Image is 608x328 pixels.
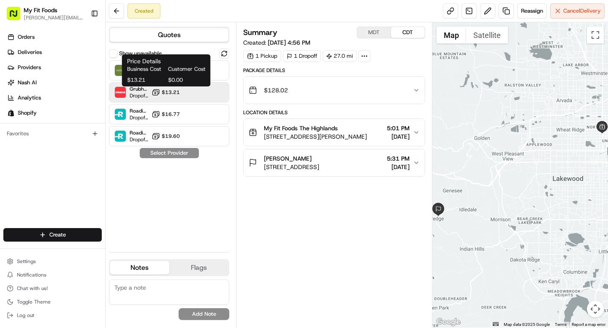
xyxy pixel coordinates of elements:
a: 📗Knowledge Base [5,119,68,134]
a: Orders [3,30,105,44]
span: [DATE] 4:56 PM [268,39,310,46]
img: Roadie (Routed) [115,109,126,120]
button: Create [3,228,102,242]
a: Nash AI [3,76,105,89]
button: Quotes [110,28,228,42]
input: Clear [22,54,139,63]
h1: Price Details [127,57,206,65]
a: Providers [3,61,105,74]
button: My Fit Foods[PERSON_NAME][EMAIL_ADDRESS][DOMAIN_NAME] [3,3,87,24]
span: [STREET_ADDRESS][PERSON_NAME] [264,132,367,141]
span: Dropoff ETA - [130,136,148,143]
button: Reassign [517,3,547,19]
button: Show street map [437,27,466,43]
label: Show unavailable [119,50,162,57]
div: 💻 [71,123,78,130]
span: My Fit Foods The Highlands [264,124,338,132]
img: Grubhub (MFF) [115,87,126,98]
span: Providers [18,64,41,71]
span: Cancel Delivery [563,7,601,15]
span: Knowledge Base [17,122,65,131]
button: CDT [391,27,425,38]
span: Dropoff ETA - [130,114,148,121]
div: Favorites [3,127,102,140]
button: $13.21 [152,88,180,97]
span: $16.77 [162,111,180,118]
span: Settings [17,258,36,265]
button: Show satellite imagery [466,27,508,43]
button: [PERSON_NAME][STREET_ADDRESS]5:31 PM[DATE] [244,149,424,176]
span: Customer Cost [168,65,206,73]
span: $13.21 [127,76,165,84]
button: CancelDelivery [550,3,605,19]
button: $128.02 [244,77,424,104]
button: Start new chat [144,83,154,93]
span: Chat with us! [17,285,48,292]
button: Chat with us! [3,282,102,294]
span: [PERSON_NAME] [264,154,312,163]
img: 1736555255976-a54dd68f-1ca7-489b-9aae-adbdc363a1c4 [8,81,24,96]
span: Dropoff ETA 1 hour [130,92,148,99]
button: $16.77 [152,110,180,118]
span: Roadie (Routed) [130,108,148,114]
button: Keyboard shortcuts [493,322,499,326]
span: Notifications [17,272,46,278]
div: Package Details [243,67,425,74]
span: [DATE] [387,163,410,171]
span: Create [49,231,66,239]
button: Settings [3,255,102,267]
span: 5:01 PM [387,124,410,132]
span: Toggle Theme [17,298,51,305]
span: Nash AI [18,79,37,86]
div: Start new chat [29,81,138,89]
span: $13.21 [162,89,180,96]
div: 1 Dropoff [283,50,321,62]
span: Map data ©2025 Google [504,322,550,327]
a: Open this area in Google Maps (opens a new window) [434,317,462,328]
a: 💻API Documentation [68,119,139,134]
span: Shopify [18,109,37,117]
div: 📗 [8,123,15,130]
h3: Summary [243,29,277,36]
span: 5:31 PM [387,154,410,163]
a: Deliveries [3,46,105,59]
span: $0.00 [168,76,206,84]
img: Nash [8,8,25,25]
div: Location Details [243,109,425,116]
div: We're available if you need us! [29,89,107,96]
img: Internal Provider - (My Fit Foods) [115,65,126,76]
a: Analytics [3,91,105,105]
span: $128.02 [264,86,288,94]
span: [STREET_ADDRESS] [264,163,319,171]
button: Toggle Theme [3,296,102,308]
div: 1 Pickup [243,50,281,62]
img: Shopify logo [8,110,14,116]
span: Log out [17,312,34,319]
img: Roadie (P2P) [115,131,126,142]
button: [PERSON_NAME][EMAIL_ADDRESS][DOMAIN_NAME] [24,14,84,21]
button: Flags [169,261,229,274]
span: Orders [18,33,35,41]
span: $19.60 [162,133,180,140]
button: Log out [3,309,102,321]
span: Analytics [18,94,41,102]
span: Business Cost [127,65,165,73]
button: Notes [110,261,169,274]
span: Pylon [84,143,102,149]
button: $19.60 [152,132,180,140]
button: My Fit Foods [24,6,57,14]
p: Welcome 👋 [8,34,154,47]
img: Google [434,317,462,328]
span: [DATE] [387,132,410,141]
button: Toggle fullscreen view [587,27,604,43]
a: Powered byPylon [60,142,102,149]
span: Reassign [521,7,543,15]
button: Notifications [3,269,102,281]
a: Shopify [3,106,105,120]
div: 27.0 mi [323,50,357,62]
span: Grubhub (MFF) [130,86,148,92]
span: API Documentation [80,122,136,131]
a: Terms (opens in new tab) [555,322,567,327]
